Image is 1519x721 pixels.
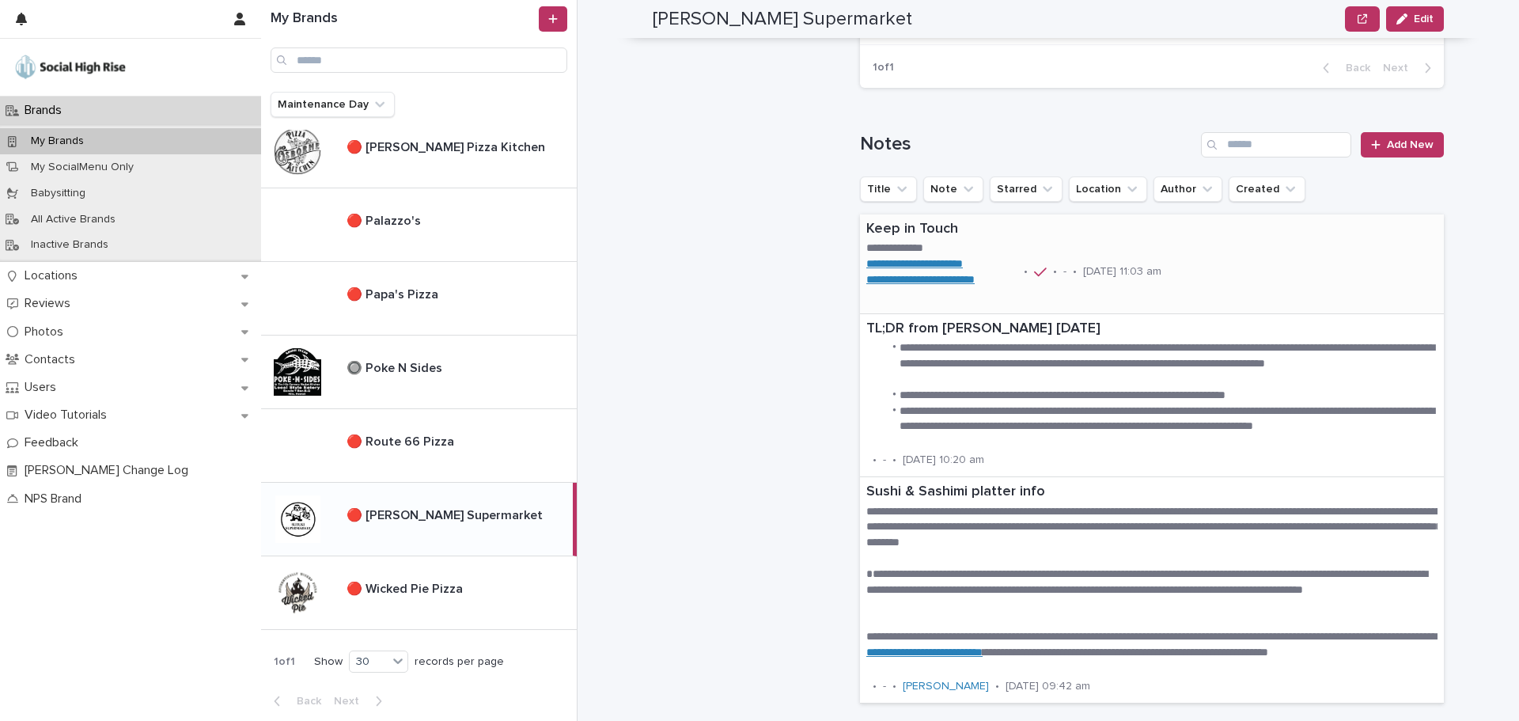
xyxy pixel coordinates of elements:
span: Add New [1387,139,1434,150]
button: Maintenance Day [271,92,395,117]
a: 🔴 Route 66 Pizza🔴 Route 66 Pizza [261,409,577,483]
p: Sushi & Sashimi platter info [866,484,1438,501]
p: 1 of 1 [860,48,907,87]
p: TL;DR from [PERSON_NAME] [DATE] [866,321,1438,338]
p: 🔴 Wicked Pie Pizza [347,579,466,597]
p: Inactive Brands [18,238,121,252]
button: Next [328,694,395,708]
span: Edit [1414,13,1434,25]
p: • [1073,265,1077,279]
button: Created [1229,176,1305,202]
button: Author [1153,176,1222,202]
p: records per page [415,655,504,669]
span: Back [1336,63,1370,74]
p: Show [314,655,343,669]
p: Reviews [18,296,83,311]
p: 1 of 1 [261,643,308,681]
p: All Active Brands [18,213,128,226]
span: Next [1383,63,1418,74]
a: 🔘 Poke N Sides🔘 Poke N Sides [261,336,577,409]
p: Keep in Touch [866,221,1253,238]
p: My SocialMenu Only [18,161,146,174]
p: [PERSON_NAME] Change Log [18,463,201,478]
a: 🔴 Palazzo's🔴 Palazzo's [261,188,577,262]
button: Title [860,176,917,202]
h1: My Brands [271,10,536,28]
p: Babysitting [18,187,98,200]
button: Starred [990,176,1063,202]
button: Note [923,176,983,202]
a: Add New [1361,132,1444,157]
div: 30 [350,654,388,670]
a: [PERSON_NAME] [903,680,989,693]
p: Video Tutorials [18,408,119,423]
p: • [892,680,896,693]
p: - [1063,265,1066,279]
img: o5DnuTxEQV6sW9jFYBBf [13,51,128,83]
p: • [1024,265,1028,279]
p: Photos [18,324,76,340]
a: 🔴 [PERSON_NAME] Pizza Kitchen🔴 [PERSON_NAME] Pizza Kitchen [261,115,577,188]
p: 🔴 Papa's Pizza [347,284,441,302]
p: NPS Brand [18,491,94,507]
input: Search [271,47,567,73]
h2: [PERSON_NAME] Supermarket [653,8,912,31]
p: 🔴 Route 66 Pizza [347,431,457,450]
a: 🔴 Wicked Pie Pizza🔴 Wicked Pie Pizza [261,556,577,630]
p: 🔴 Palazzo's [347,211,424,229]
button: Edit [1386,6,1444,32]
p: 🔴 [PERSON_NAME] Pizza Kitchen [347,137,548,155]
p: • [995,680,999,693]
p: 🔴 [PERSON_NAME] Supermarket [347,505,546,523]
button: Location [1069,176,1147,202]
a: 🔴 Papa's Pizza🔴 Papa's Pizza [261,262,577,336]
p: - [883,680,886,693]
p: Brands [18,103,74,118]
p: 🔘 Poke N Sides [347,358,445,376]
button: Back [1310,61,1377,75]
p: • [873,453,877,467]
button: Next [1377,61,1444,75]
span: Back [287,696,321,707]
p: [DATE] 11:03 am [1083,265,1161,279]
p: • [1053,265,1057,279]
p: Locations [18,268,90,283]
span: Next [334,696,369,707]
p: Contacts [18,352,88,367]
h1: Notes [860,133,1195,156]
p: • [873,680,877,693]
p: Users [18,380,69,395]
button: Back [261,694,328,708]
a: 🔴 [PERSON_NAME] Supermarket🔴 [PERSON_NAME] Supermarket [261,483,577,556]
p: [DATE] 09:42 am [1006,680,1090,693]
p: - [883,453,886,467]
input: Search [1201,132,1351,157]
p: [DATE] 10:20 am [903,453,984,467]
p: My Brands [18,135,97,148]
p: Feedback [18,435,91,450]
p: • [892,453,896,467]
